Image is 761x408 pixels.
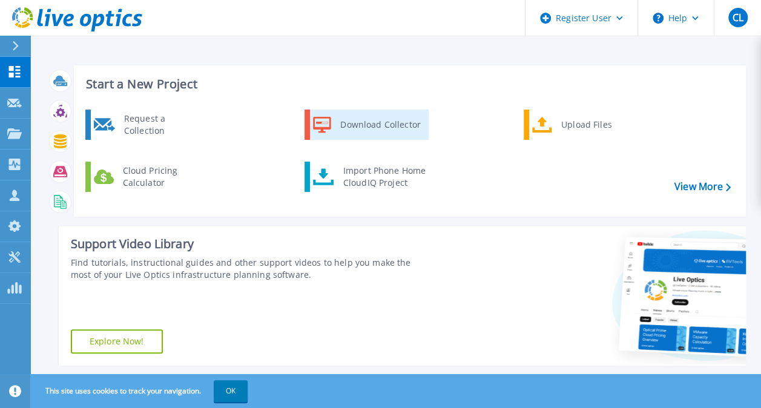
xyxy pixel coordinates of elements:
div: Support Video Library [71,236,428,252]
a: Cloud Pricing Calculator [85,162,209,192]
a: Upload Files [524,110,648,140]
span: CL [732,13,743,22]
button: OK [214,380,248,402]
div: Cloud Pricing Calculator [117,165,206,189]
div: Download Collector [334,113,426,137]
div: Import Phone Home CloudIQ Project [337,165,432,189]
a: Request a Collection [85,110,209,140]
a: View More [674,181,731,192]
div: Find tutorials, instructional guides and other support videos to help you make the most of your L... [71,257,428,281]
span: This site uses cookies to track your navigation. [33,380,248,402]
a: Explore Now! [71,329,163,354]
a: Download Collector [305,110,429,140]
div: Request a Collection [118,113,206,137]
div: Upload Files [555,113,645,137]
h3: Start a New Project [86,77,730,91]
